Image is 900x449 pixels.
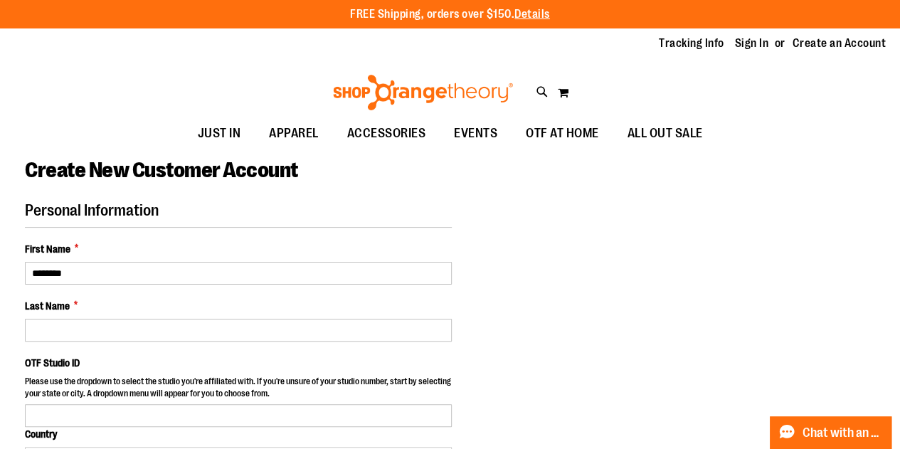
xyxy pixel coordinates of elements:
[347,117,426,149] span: ACCESSORIES
[25,428,57,440] span: Country
[526,117,599,149] span: OTF AT HOME
[25,299,70,313] span: Last Name
[793,36,886,51] a: Create an Account
[25,357,80,369] span: OTF Studio ID
[25,376,452,403] p: Please use the dropdown to select the studio you're affiliated with. If you're unsure of your stu...
[803,426,883,440] span: Chat with an Expert
[514,8,550,21] a: Details
[454,117,497,149] span: EVENTS
[350,6,550,23] p: FREE Shipping, orders over $150.
[770,416,892,449] button: Chat with an Expert
[25,201,159,219] span: Personal Information
[659,36,724,51] a: Tracking Info
[25,158,298,182] span: Create New Customer Account
[628,117,703,149] span: ALL OUT SALE
[198,117,241,149] span: JUST IN
[25,242,70,256] span: First Name
[735,36,769,51] a: Sign In
[331,75,515,110] img: Shop Orangetheory
[269,117,319,149] span: APPAREL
